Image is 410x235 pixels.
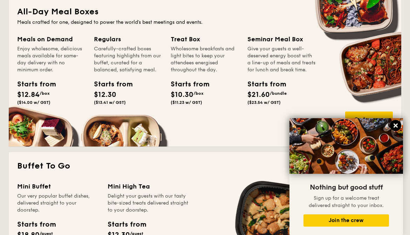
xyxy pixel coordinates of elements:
[17,79,49,90] div: Starts from
[94,100,126,105] span: ($13.41 w/ GST)
[171,79,202,90] div: Starts from
[193,91,204,96] span: /box
[171,100,202,105] span: ($11.23 w/ GST)
[247,45,316,73] div: Give your guests a well-deserved energy boost with a line-up of meals and treats for lunch and br...
[17,100,50,105] span: ($14.00 w/ GST)
[17,45,86,73] div: Enjoy wholesome, delicious meals available for same-day delivery with no minimum order.
[247,91,270,99] span: $21.60
[310,183,383,192] span: Nothing but good stuff
[94,79,125,90] div: Starts from
[289,118,403,174] img: DSC07876-Edit02-Large.jpeg
[345,112,393,127] div: Order now
[108,219,146,230] div: Starts from
[40,91,50,96] span: /box
[247,100,281,105] span: ($23.54 w/ GST)
[270,91,287,96] span: /bundle
[390,120,401,131] button: Close
[171,45,239,73] div: Wholesome breakfasts and light bites to keep your attendees energised throughout the day.
[309,195,384,208] span: Sign up for a welcome treat delivered straight to your inbox.
[17,193,99,214] div: Our very popular buffet dishes, delivered straight to your doorstep.
[17,219,55,230] div: Starts from
[17,161,393,172] h2: Buffet To Go
[17,34,86,44] div: Meals on Demand
[303,214,389,227] button: Join the crew
[108,181,190,191] div: Mini High Tea
[247,34,316,44] div: Seminar Meal Box
[171,91,193,99] span: $10.30
[94,91,116,99] span: $12.30
[17,91,40,99] span: $12.84
[94,34,162,44] div: Regulars
[247,79,279,90] div: Starts from
[108,193,190,214] div: Delight your guests with our tasty bite-sized treats delivered straight to your doorstep.
[94,45,162,73] div: Carefully-crafted boxes featuring highlights from our buffet, curated for a balanced, satisfying ...
[17,6,393,17] h2: All-Day Meal Boxes
[17,181,99,191] div: Mini Buffet
[171,34,239,44] div: Treat Box
[17,19,393,26] div: Meals crafted for one, designed to power the world's best meetings and events.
